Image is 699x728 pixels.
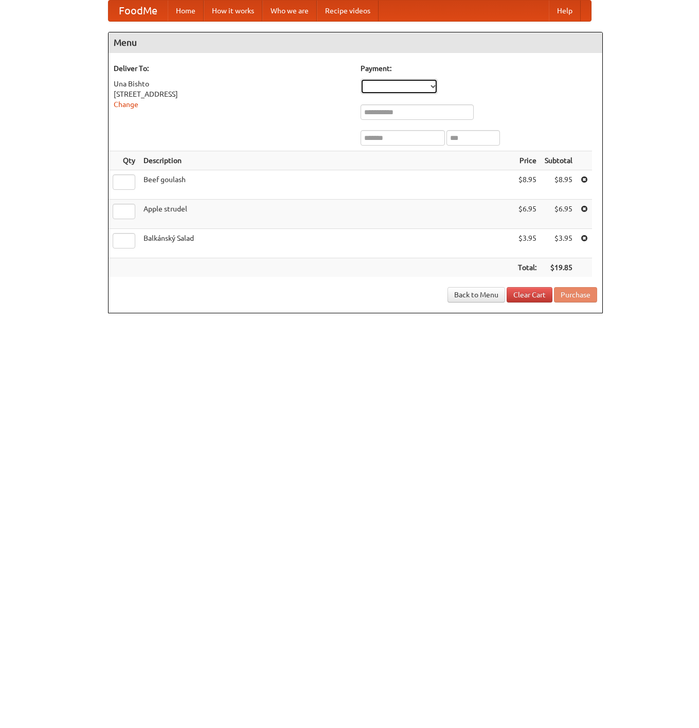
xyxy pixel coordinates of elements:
th: Subtotal [541,151,577,170]
td: $8.95 [541,170,577,200]
td: Balkánský Salad [139,229,514,258]
a: Change [114,100,138,109]
td: $3.95 [514,229,541,258]
div: [STREET_ADDRESS] [114,89,350,99]
h5: Deliver To: [114,63,350,74]
a: Home [168,1,204,21]
div: Una Bishto [114,79,350,89]
td: $6.95 [541,200,577,229]
a: How it works [204,1,262,21]
h5: Payment: [361,63,597,74]
a: Clear Cart [507,287,552,303]
h4: Menu [109,32,602,53]
td: $3.95 [541,229,577,258]
td: $6.95 [514,200,541,229]
th: Qty [109,151,139,170]
a: Who we are [262,1,317,21]
button: Purchase [554,287,597,303]
th: Total: [514,258,541,277]
a: FoodMe [109,1,168,21]
th: Price [514,151,541,170]
th: $19.85 [541,258,577,277]
a: Back to Menu [447,287,505,303]
a: Help [549,1,581,21]
td: $8.95 [514,170,541,200]
th: Description [139,151,514,170]
td: Apple strudel [139,200,514,229]
a: Recipe videos [317,1,379,21]
td: Beef goulash [139,170,514,200]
